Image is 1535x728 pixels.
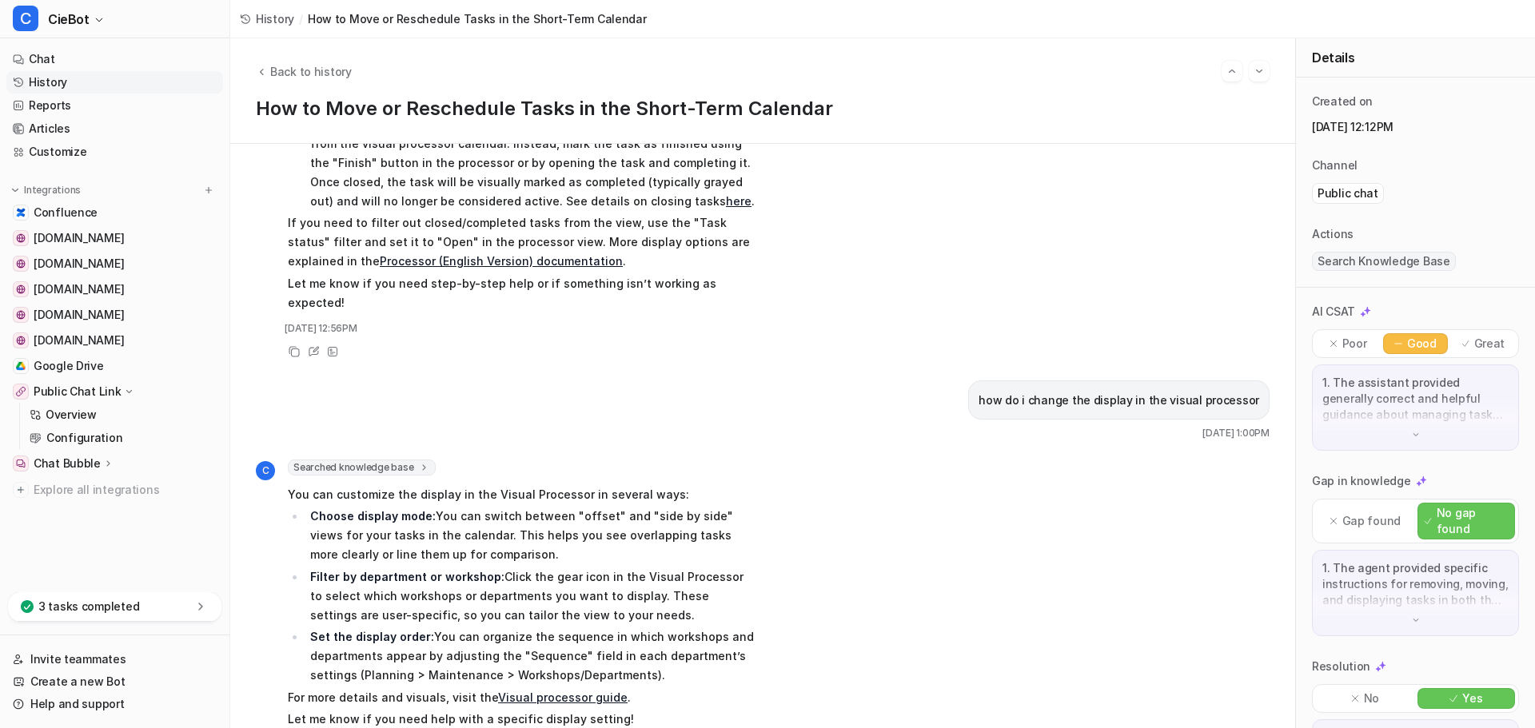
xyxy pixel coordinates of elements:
[310,567,756,625] p: Click the gear icon in the Visual Processor to select which workshops or departments you want to ...
[34,256,124,272] span: [DOMAIN_NAME]
[34,307,124,323] span: [DOMAIN_NAME]
[6,117,223,140] a: Articles
[6,227,223,249] a: cienapps.com[DOMAIN_NAME]
[34,477,217,503] span: Explore all integrations
[288,274,756,312] p: Let me know if you need step-by-step help or if something isn’t working as expected!
[256,461,275,480] span: C
[256,63,352,80] button: Back to history
[256,10,294,27] span: History
[1312,119,1519,135] p: [DATE] 12:12PM
[6,48,223,70] a: Chat
[1342,336,1367,352] p: Poor
[6,648,223,670] a: Invite teammates
[1342,513,1401,529] p: Gap found
[16,387,26,396] img: Public Chat Link
[16,284,26,294] img: app.cieblink.com
[34,230,124,246] span: [DOMAIN_NAME]
[1322,375,1509,423] p: 1. The assistant provided generally correct and helpful guidance about managing tasks in both the...
[288,688,756,707] p: For more details and visuals, visit the .
[240,10,294,27] a: History
[34,332,124,348] span: [DOMAIN_NAME]
[34,384,122,400] p: Public Chat Link
[310,509,436,523] strong: Choose display mode:
[310,507,756,564] p: You can switch between "offset" and "side by side" views for your tasks in the calendar. This hel...
[6,71,223,93] a: History
[10,185,21,196] img: expand menu
[34,358,104,374] span: Google Drive
[1254,64,1265,78] img: Next session
[23,427,223,449] a: Configuration
[308,10,647,27] span: How to Move or Reschedule Tasks in the Short-Term Calendar
[310,627,756,685] p: You can organize the sequence in which workshops and departments appear by adjusting the "Sequenc...
[6,201,223,224] a: ConfluenceConfluence
[1312,304,1355,320] p: AI CSAT
[1410,429,1421,440] img: down-arrow
[16,208,26,217] img: Confluence
[1462,690,1482,706] p: Yes
[1312,226,1354,242] p: Actions
[34,455,101,471] p: Chat Bubble
[13,6,38,31] span: C
[16,336,26,345] img: software.ciemetric.com
[46,430,122,446] p: Configuration
[498,690,628,704] a: Visual processor guide
[23,404,223,426] a: Overview
[299,10,303,27] span: /
[288,485,756,504] p: You can customize the display in the Visual Processor in several ways:
[16,259,26,269] img: cieblink.com
[6,693,223,715] a: Help and support
[38,599,139,615] p: 3 tasks completed
[16,310,26,320] img: ciemetric.com
[6,670,223,693] a: Create a new Bot
[6,355,223,377] a: Google DriveGoogle Drive
[1312,93,1373,109] p: Created on
[288,213,756,271] p: If you need to filter out closed/completed tasks from the view, use the "Task status" filter and ...
[1437,505,1508,537] p: No gap found
[380,254,623,268] a: Processor (English Version) documentation
[1312,252,1456,271] span: Search Knowledge Base
[1407,336,1437,352] p: Good
[285,321,357,336] span: [DATE] 12:56PM
[1222,61,1242,82] button: Go to previous session
[1312,157,1358,173] p: Channel
[1364,690,1379,706] p: No
[1318,185,1378,201] p: Public chat
[1312,658,1370,674] p: Resolution
[6,304,223,326] a: ciemetric.com[DOMAIN_NAME]
[1296,38,1535,78] div: Details
[979,391,1259,410] p: how do i change the display in the visual processor
[288,459,436,475] span: Searched knowledge base
[6,253,223,275] a: cieblink.com[DOMAIN_NAME]
[1410,615,1421,626] img: down-arrow
[310,115,756,211] p: You cannot delete completed tasks directly from the visual processor calendar. Instead, mark the ...
[16,233,26,243] img: cienapps.com
[46,407,97,423] p: Overview
[13,482,29,498] img: explore all integrations
[24,184,81,197] p: Integrations
[1322,560,1509,608] p: 1. The agent provided specific instructions for removing, moving, and displaying tasks in both th...
[1474,336,1505,352] p: Great
[1249,61,1270,82] button: Go to next session
[34,205,98,221] span: Confluence
[6,141,223,163] a: Customize
[16,459,26,468] img: Chat Bubble
[6,329,223,352] a: software.ciemetric.com[DOMAIN_NAME]
[6,182,86,198] button: Integrations
[16,361,26,371] img: Google Drive
[310,570,504,583] strong: Filter by department or workshop:
[6,94,223,117] a: Reports
[6,479,223,501] a: Explore all integrations
[34,281,124,297] span: [DOMAIN_NAME]
[48,8,90,30] span: CieBot
[256,97,1270,121] h1: How to Move or Reschedule Tasks in the Short-Term Calendar
[270,63,352,80] span: Back to history
[1312,473,1411,489] p: Gap in knowledge
[6,278,223,300] a: app.cieblink.com[DOMAIN_NAME]
[310,630,434,643] strong: Set the display order:
[203,185,214,196] img: menu_add.svg
[1202,426,1270,440] span: [DATE] 1:00PM
[726,194,752,208] a: here
[1226,64,1238,78] img: Previous session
